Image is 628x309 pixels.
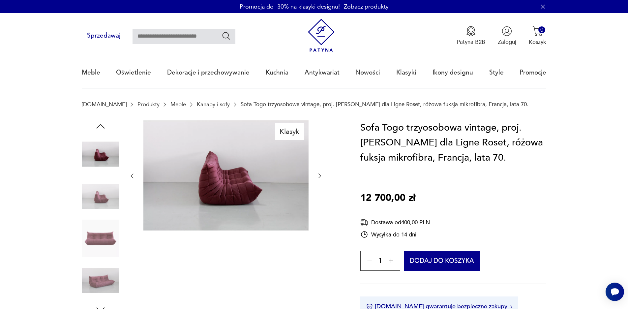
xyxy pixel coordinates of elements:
[266,57,288,88] a: Kuchnia
[502,26,512,36] img: Ikonka użytkownika
[167,57,250,88] a: Dekoracje i przechowywanie
[360,218,368,227] img: Ikona dostawy
[82,34,126,39] a: Sprzedawaj
[538,26,545,33] div: 0
[116,57,151,88] a: Oświetlenie
[355,57,380,88] a: Nowości
[457,26,485,46] a: Ikona medaluPatyna B2B
[498,38,516,46] p: Zaloguj
[404,251,480,271] button: Dodaj do koszyka
[360,191,415,206] p: 12 700,00 zł
[143,120,309,231] img: Zdjęcie produktu Sofa Togo trzyosobowa vintage, proj. M. Ducaroy dla Ligne Roset, różowa fuksja m...
[510,305,512,308] img: Ikona strzałki w prawo
[82,101,127,108] a: [DOMAIN_NAME]
[82,57,100,88] a: Meble
[520,57,546,88] a: Promocje
[82,220,119,257] img: Zdjęcie produktu Sofa Togo trzyosobowa vintage, proj. M. Ducaroy dla Ligne Roset, różowa fuksja m...
[82,136,119,173] img: Zdjęcie produktu Sofa Togo trzyosobowa vintage, proj. M. Ducaroy dla Ligne Roset, różowa fuksja m...
[433,57,473,88] a: Ikony designu
[82,177,119,215] img: Zdjęcie produktu Sofa Togo trzyosobowa vintage, proj. M. Ducaroy dla Ligne Roset, różowa fuksja m...
[305,19,338,52] img: Patyna - sklep z meblami i dekoracjami vintage
[275,123,304,140] div: Klasyk
[137,101,160,108] a: Produkty
[532,26,543,36] img: Ikona koszyka
[360,231,430,238] div: Wysyłka do 14 dni
[240,3,340,11] p: Promocja do -30% na klasyki designu!
[222,31,231,41] button: Szukaj
[197,101,230,108] a: Kanapy i sofy
[344,3,389,11] a: Zobacz produkty
[360,120,546,166] h1: Sofa Togo trzyosobowa vintage, proj. [PERSON_NAME] dla Ligne Roset, różowa fuksja mikrofibra, Fra...
[529,38,546,46] p: Koszyk
[457,38,485,46] p: Patyna B2B
[241,101,528,108] p: Sofa Togo trzyosobowa vintage, proj. [PERSON_NAME] dla Ligne Roset, różowa fuksja mikrofibra, Fra...
[378,259,382,264] span: 1
[489,57,504,88] a: Style
[396,57,416,88] a: Klasyki
[82,29,126,43] button: Sprzedawaj
[529,26,546,46] button: 0Koszyk
[466,26,476,36] img: Ikona medalu
[360,218,430,227] div: Dostawa od 400,00 PLN
[82,262,119,299] img: Zdjęcie produktu Sofa Togo trzyosobowa vintage, proj. M. Ducaroy dla Ligne Roset, różowa fuksja m...
[606,283,624,301] iframe: Smartsupp widget button
[498,26,516,46] button: Zaloguj
[305,57,340,88] a: Antykwariat
[170,101,186,108] a: Meble
[457,26,485,46] button: Patyna B2B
